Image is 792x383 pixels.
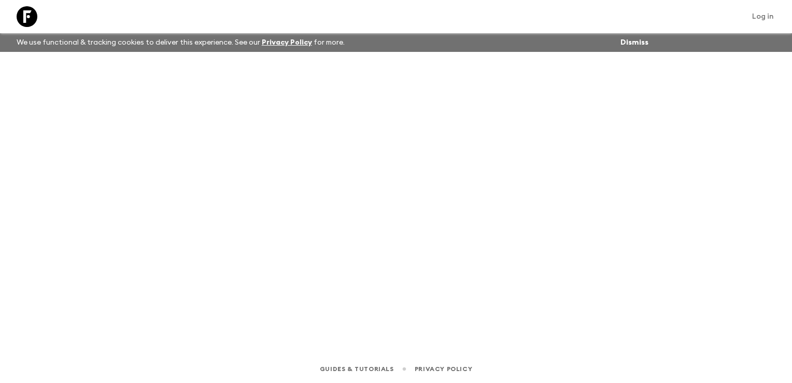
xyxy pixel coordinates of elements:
[618,35,651,50] button: Dismiss
[12,33,349,52] p: We use functional & tracking cookies to deliver this experience. See our for more.
[262,39,312,46] a: Privacy Policy
[415,363,472,375] a: Privacy Policy
[746,9,780,24] a: Log in
[320,363,394,375] a: Guides & Tutorials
